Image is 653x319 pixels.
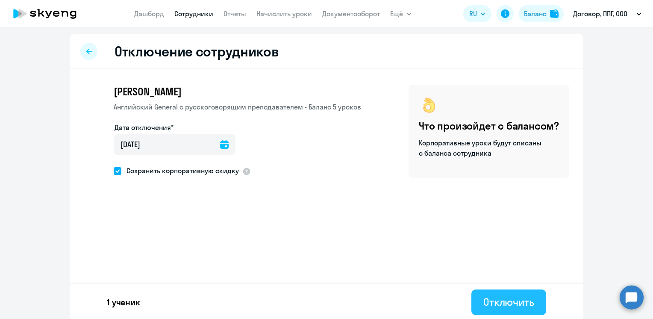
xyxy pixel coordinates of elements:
div: Отключить [483,295,534,309]
a: Дашборд [134,9,164,18]
div: Баланс [524,9,547,19]
span: Ещё [390,9,403,19]
label: Дата отключения* [115,122,174,133]
button: Ещё [390,5,412,22]
p: 1 ученик [107,296,140,308]
a: Сотрудники [174,9,213,18]
button: RU [463,5,491,22]
span: Сохранить корпоративную скидку [121,165,239,176]
p: Английский General с русскоговорящим преподавателем • Баланс 5 уроков [114,102,361,112]
a: Отчеты [224,9,246,18]
p: Корпоративные уроки будут списаны с баланса сотрудника [419,138,543,158]
a: Начислить уроки [256,9,312,18]
span: [PERSON_NAME] [114,85,181,98]
p: Договор, ППГ, ООО [573,9,627,19]
button: Балансbalance [519,5,564,22]
h2: Отключение сотрудников [115,43,279,60]
img: ok [419,95,439,115]
input: дд.мм.гггг [114,134,235,155]
span: RU [469,9,477,19]
button: Договор, ППГ, ООО [569,3,646,24]
img: balance [550,9,559,18]
button: Отключить [471,289,546,315]
h4: Что произойдет с балансом? [419,119,559,133]
a: Документооборот [322,9,380,18]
